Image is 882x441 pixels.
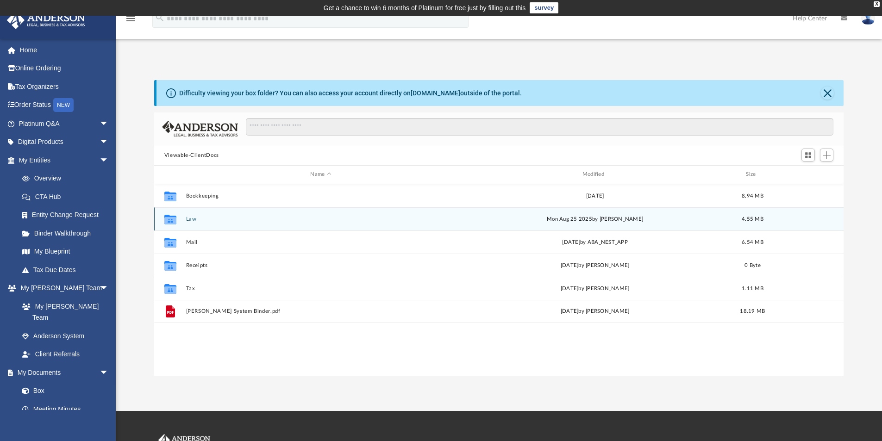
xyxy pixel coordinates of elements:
[13,261,123,279] a: Tax Due Dates
[164,151,219,160] button: Viewable-ClientDocs
[185,170,456,179] div: Name
[13,206,123,224] a: Entity Change Request
[13,400,118,418] a: Meeting Minutes
[6,114,123,133] a: Platinum Q&Aarrow_drop_down
[13,345,118,364] a: Client Referrals
[4,11,88,29] img: Anderson Advisors Platinum Portal
[179,88,522,98] div: Difficulty viewing your box folder? You can also access your account directly on outside of the p...
[6,96,123,115] a: Order StatusNEW
[460,215,730,223] div: Mon Aug 25 2025 by [PERSON_NAME]
[775,170,840,179] div: id
[742,216,763,221] span: 4.55 MB
[155,12,165,23] i: search
[186,262,456,268] button: Receipts
[820,149,834,161] button: Add
[186,193,456,199] button: Bookkeeping
[13,327,118,345] a: Anderson System
[158,170,181,179] div: id
[460,170,730,179] div: Modified
[460,192,730,200] div: [DATE]
[874,1,880,7] div: close
[460,307,730,316] div: [DATE] by [PERSON_NAME]
[246,118,833,136] input: Search files and folders
[186,239,456,245] button: Mail
[13,224,123,242] a: Binder Walkthrough
[186,216,456,222] button: Law
[821,87,834,99] button: Close
[6,59,123,78] a: Online Ordering
[734,170,771,179] div: Size
[100,279,118,298] span: arrow_drop_down
[13,382,113,400] a: Box
[13,187,123,206] a: CTA Hub
[100,363,118,382] span: arrow_drop_down
[125,18,136,24] a: menu
[125,13,136,24] i: menu
[6,77,123,96] a: Tax Organizers
[100,114,118,133] span: arrow_drop_down
[13,169,123,188] a: Overview
[6,363,118,382] a: My Documentsarrow_drop_down
[6,279,118,298] a: My [PERSON_NAME] Teamarrow_drop_down
[460,261,730,269] div: [DATE] by [PERSON_NAME]
[742,286,763,291] span: 1.11 MB
[861,12,875,25] img: User Pic
[100,151,118,170] span: arrow_drop_down
[742,193,763,198] span: 8.94 MB
[742,239,763,244] span: 6.54 MB
[53,98,74,112] div: NEW
[740,309,765,314] span: 18.19 MB
[6,151,123,169] a: My Entitiesarrow_drop_down
[154,184,844,376] div: grid
[13,297,113,327] a: My [PERSON_NAME] Team
[744,262,761,267] span: 0 Byte
[324,2,526,13] div: Get a chance to win 6 months of Platinum for free just by filling out this
[530,2,558,13] a: survey
[13,242,118,261] a: My Blueprint
[460,238,730,246] div: [DATE] by ABA_NEST_APP
[186,308,456,314] button: [PERSON_NAME] System Binder.pdf
[186,286,456,292] button: Tax
[6,41,123,59] a: Home
[801,149,815,161] button: Switch to Grid View
[411,89,460,97] a: [DOMAIN_NAME]
[100,133,118,152] span: arrow_drop_down
[6,133,123,151] a: Digital Productsarrow_drop_down
[460,284,730,292] div: [DATE] by [PERSON_NAME]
